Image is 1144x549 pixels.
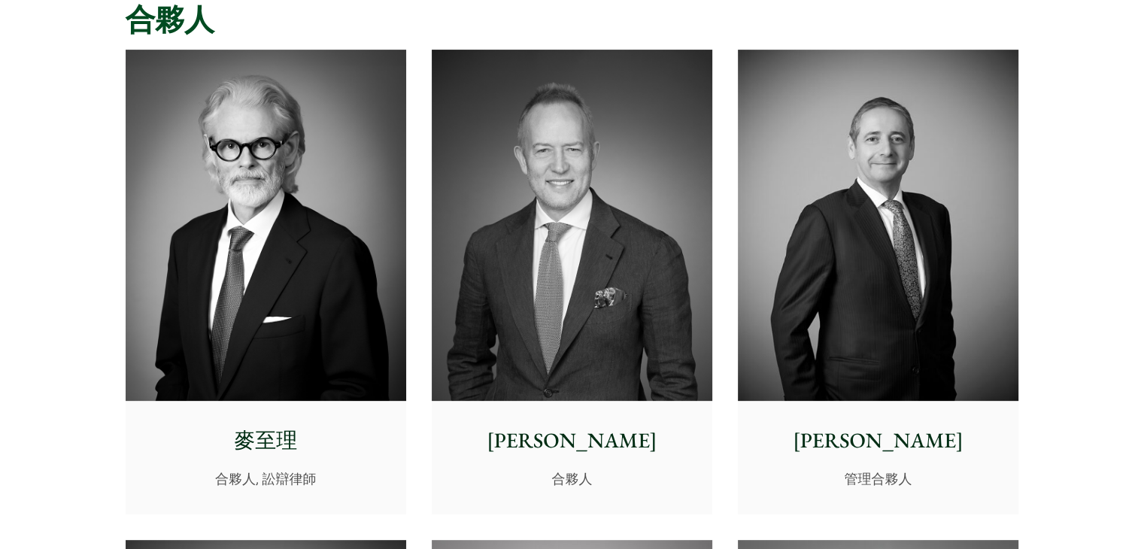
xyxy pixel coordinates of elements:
[432,50,712,514] a: [PERSON_NAME] 合夥人
[750,469,1006,489] p: 管理合夥人
[750,425,1006,456] p: [PERSON_NAME]
[126,50,406,514] a: 麥至理 合夥人, 訟辯律師
[126,2,1019,38] h2: 合夥人
[444,425,700,456] p: [PERSON_NAME]
[138,425,394,456] p: 麥至理
[138,469,394,489] p: 合夥人, 訟辯律師
[444,469,700,489] p: 合夥人
[738,50,1018,514] a: [PERSON_NAME] 管理合夥人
